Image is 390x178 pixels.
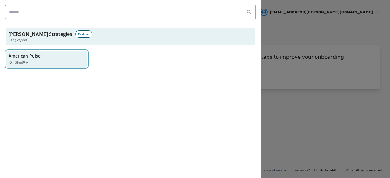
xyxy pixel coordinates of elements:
p: American Pulse [9,53,41,59]
span: ID: sgvajwef [9,38,27,43]
p: ID: lr3hed9w [9,60,28,65]
h3: [PERSON_NAME] Strategies [9,30,72,38]
button: American PulseID:lr3hed9w [6,51,87,68]
div: Partner [75,30,92,38]
button: [PERSON_NAME] StrategiesPartnerID:sgvajwef [6,28,255,45]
